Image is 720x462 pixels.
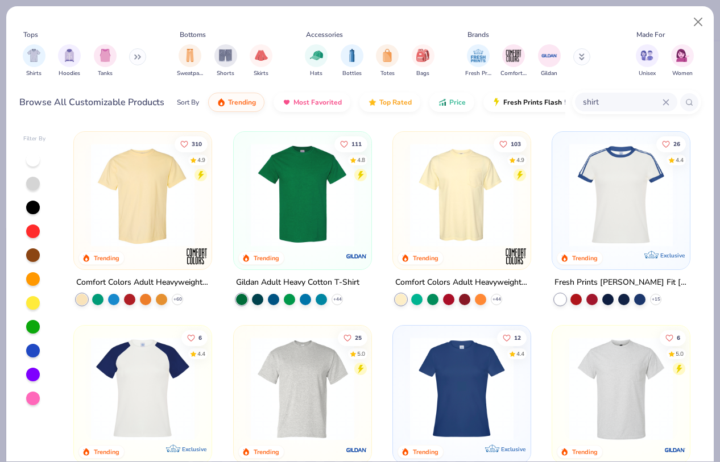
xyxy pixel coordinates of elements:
[564,337,678,440] img: 2768f77b-3536-41c3-9bcb-e17f4bd5ff68
[416,49,429,62] img: Bags Image
[412,44,435,78] div: filter for Bags
[23,135,46,143] div: Filter By
[94,44,117,78] button: filter button
[465,69,491,78] span: Fresh Prints
[214,44,237,78] button: filter button
[354,335,361,341] span: 25
[186,245,209,268] img: Comfort Colors logo
[470,47,487,64] img: Fresh Prints Image
[368,98,377,107] img: TopRated.gif
[181,330,208,346] button: Like
[380,69,395,78] span: Totes
[217,98,226,107] img: trending.gif
[58,44,81,78] div: filter for Hoodies
[305,44,328,78] div: filter for Hats
[412,44,435,78] button: filter button
[98,69,113,78] span: Tanks
[177,97,199,107] div: Sort By
[23,44,45,78] button: filter button
[376,44,399,78] div: filter for Totes
[449,98,466,107] span: Price
[255,49,268,62] img: Skirts Image
[341,44,363,78] button: filter button
[76,276,209,290] div: Comfort Colors Adult Heavyweight T-Shirt
[94,44,117,78] div: filter for Tanks
[676,156,684,164] div: 4.4
[516,350,524,359] div: 4.4
[503,98,562,107] span: Fresh Prints Flash
[342,69,362,78] span: Bottles
[27,49,40,62] img: Shirts Image
[310,49,323,62] img: Hats Image
[245,143,360,247] img: db319196-8705-402d-8b46-62aaa07ed94f
[228,98,256,107] span: Trending
[664,439,686,461] img: Gildan logo
[245,337,360,440] img: 91159a56-43a2-494b-b098-e2c28039eaf0
[492,296,500,303] span: + 44
[184,49,196,62] img: Sweatpants Image
[23,44,45,78] div: filter for Shirts
[305,44,328,78] button: filter button
[688,11,709,33] button: Close
[660,252,685,259] span: Exclusive
[676,350,684,359] div: 5.0
[357,156,365,164] div: 4.8
[504,245,527,268] img: Comfort Colors logo
[177,44,203,78] button: filter button
[538,44,561,78] button: filter button
[640,49,653,62] img: Unisex Image
[360,143,475,247] img: c7959168-479a-4259-8c5e-120e54807d6b
[652,296,660,303] span: + 15
[333,296,341,303] span: + 44
[660,330,686,346] button: Like
[494,136,527,152] button: Like
[582,95,663,109] input: Try "T-Shirt"
[214,44,237,78] div: filter for Shorts
[345,439,368,461] img: Gildan logo
[465,44,491,78] div: filter for Fresh Prints
[497,330,527,346] button: Like
[175,136,208,152] button: Like
[636,44,659,78] button: filter button
[564,96,606,109] span: 5 day delivery
[282,98,291,107] img: most_fav.gif
[341,44,363,78] div: filter for Bottles
[379,98,412,107] span: Top Rated
[500,44,527,78] button: filter button
[516,156,524,164] div: 4.9
[656,136,686,152] button: Like
[483,93,615,112] button: Fresh Prints Flash5 day delivery
[492,98,501,107] img: flash.gif
[180,30,206,40] div: Bottoms
[310,69,322,78] span: Hats
[500,44,527,78] div: filter for Comfort Colors
[514,335,521,341] span: 12
[404,143,519,247] img: 284e3bdb-833f-4f21-a3b0-720291adcbd9
[334,136,367,152] button: Like
[416,69,429,78] span: Bags
[197,156,205,164] div: 4.9
[639,69,656,78] span: Unisex
[541,47,558,64] img: Gildan Image
[519,337,634,440] img: 3fc92740-5882-4e3e-bee8-f78ba58ba36d
[351,141,361,147] span: 111
[346,49,358,62] img: Bottles Image
[274,93,350,112] button: Most Favorited
[337,330,367,346] button: Like
[555,276,688,290] div: Fresh Prints [PERSON_NAME] Fit [PERSON_NAME] Shirt with Stripes
[465,44,491,78] button: filter button
[198,335,202,341] span: 6
[183,446,207,453] span: Exclusive
[359,93,420,112] button: Top Rated
[219,49,232,62] img: Shorts Image
[293,98,342,107] span: Most Favorited
[395,276,528,290] div: Comfort Colors Adult Heavyweight RS Pocket T-Shirt
[250,44,272,78] div: filter for Skirts
[357,350,365,359] div: 5.0
[671,44,694,78] div: filter for Women
[197,350,205,359] div: 4.4
[250,44,272,78] button: filter button
[511,141,521,147] span: 103
[208,93,264,112] button: Trending
[673,141,680,147] span: 26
